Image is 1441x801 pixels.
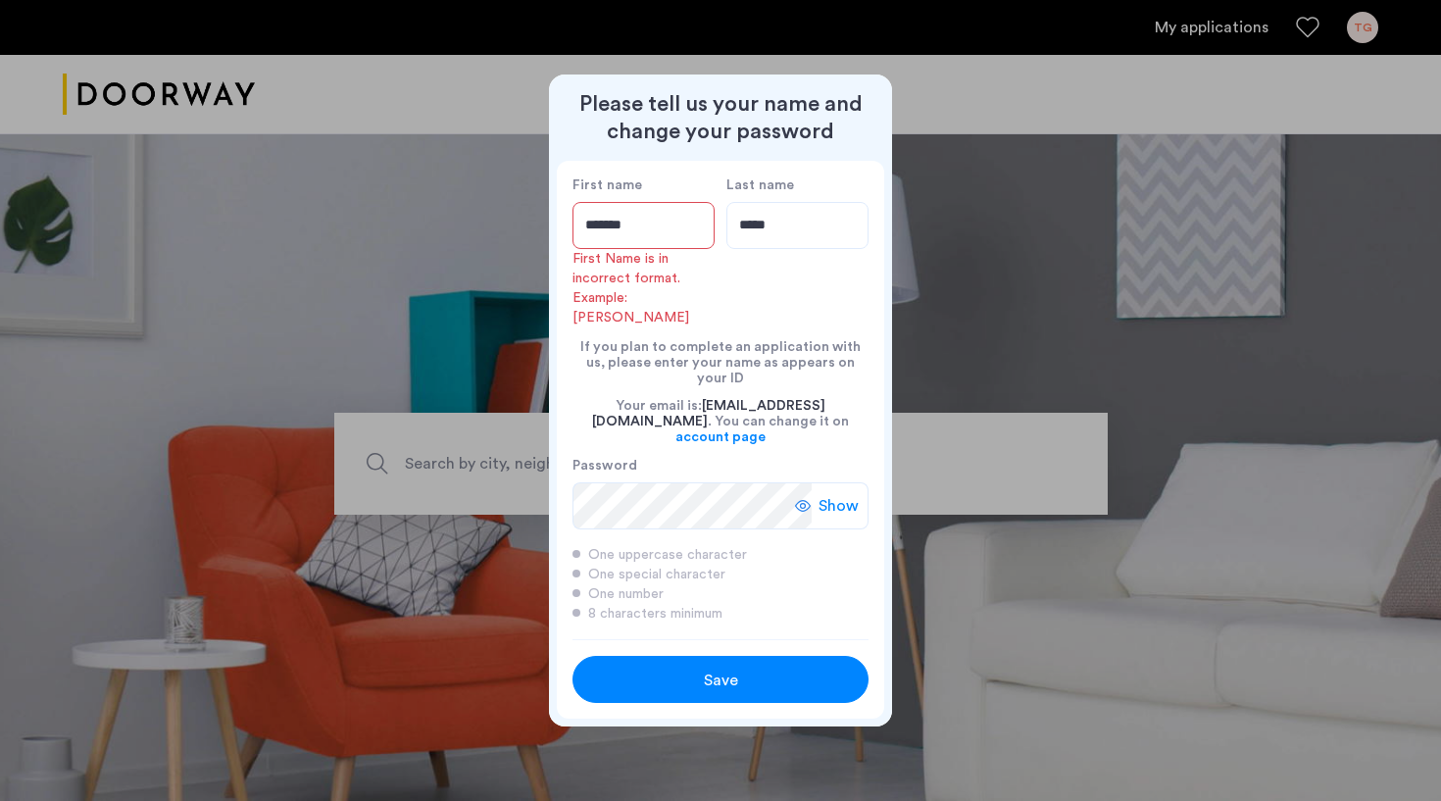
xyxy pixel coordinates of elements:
div: One uppercase character [572,545,869,565]
div: One special character [572,565,869,584]
div: If you plan to complete an application with us, please enter your name as appears on your ID [572,327,869,386]
button: button [572,656,869,703]
span: First Name is in incorrect format. Example: [PERSON_NAME] [572,252,689,325]
div: 8 characters minimum [572,604,869,624]
label: First name [572,176,715,194]
div: Your email is: . You can change it on [572,386,869,457]
label: Password [572,457,812,475]
span: Save [704,669,738,692]
span: [EMAIL_ADDRESS][DOMAIN_NAME] [592,399,825,428]
h2: Please tell us your name and change your password [557,90,884,145]
span: Show [819,494,859,518]
div: One number [572,584,869,604]
label: Last name [726,176,869,194]
a: account page [675,429,766,445]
